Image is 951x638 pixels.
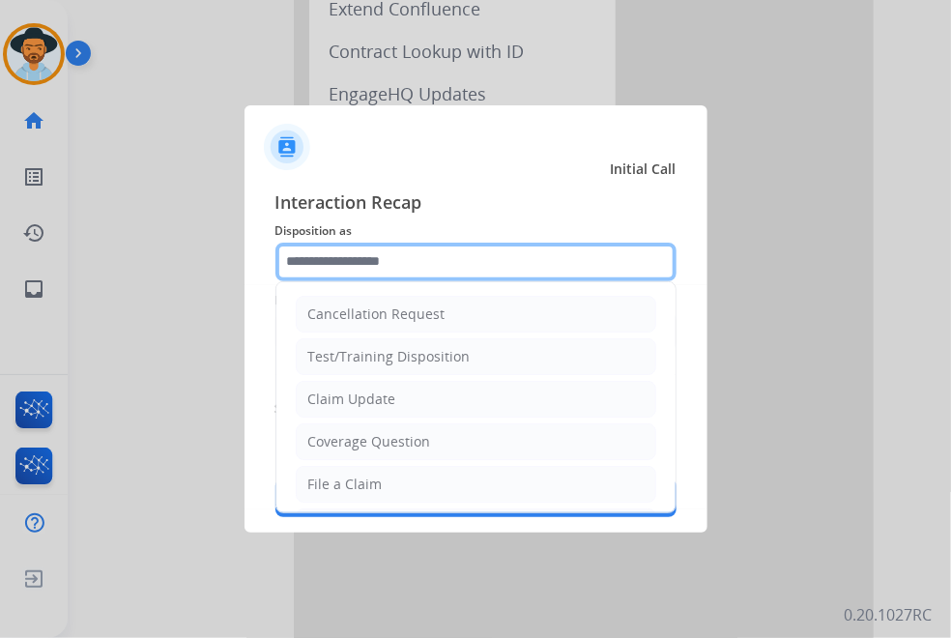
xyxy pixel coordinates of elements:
[264,124,310,170] img: contactIcon
[308,475,383,494] div: File a Claim
[275,188,677,219] span: Interaction Recap
[308,304,446,324] div: Cancellation Request
[275,219,677,243] span: Disposition as
[308,432,431,451] div: Coverage Question
[308,390,396,409] div: Claim Update
[611,159,677,179] span: Initial Call
[844,603,932,626] p: 0.20.1027RC
[308,347,471,366] div: Test/Training Disposition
